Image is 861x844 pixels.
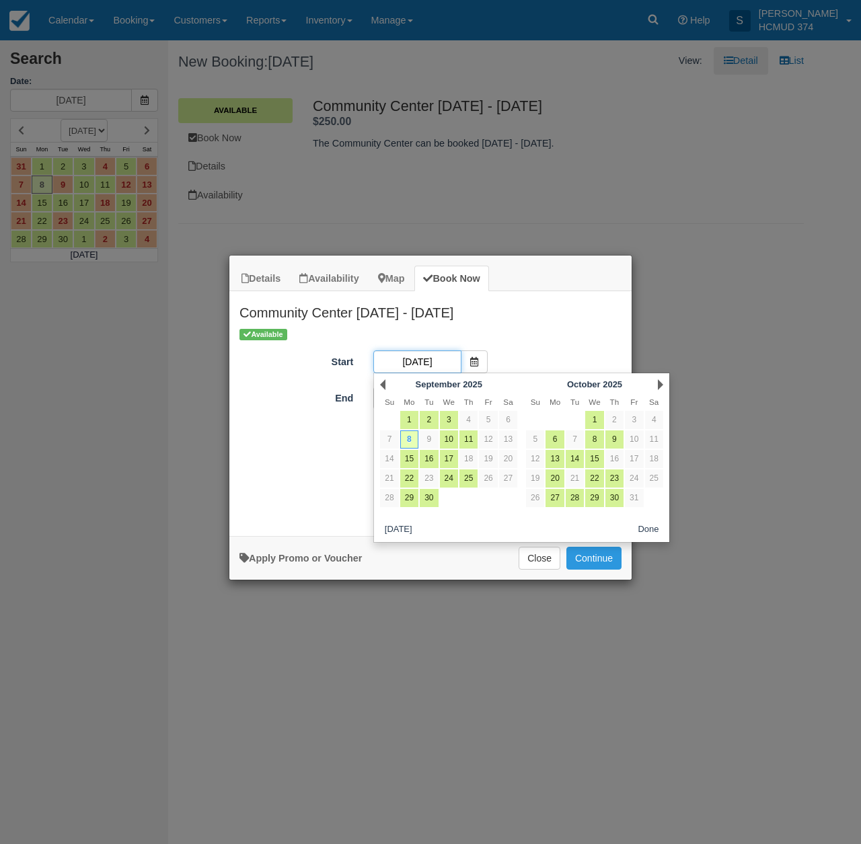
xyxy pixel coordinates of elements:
[400,489,418,507] a: 29
[440,430,458,449] a: 10
[589,397,600,406] span: Wednesday
[633,522,665,539] button: Done
[229,291,632,326] h2: Community Center [DATE] - [DATE]
[499,430,517,449] a: 13
[229,350,363,369] label: Start
[566,547,622,570] button: Add to Booking
[566,430,584,449] a: 7
[229,512,632,529] div: :
[645,469,663,488] a: 25
[379,522,417,539] button: [DATE]
[649,397,659,406] span: Saturday
[420,469,438,488] a: 23
[440,450,458,468] a: 17
[566,489,584,507] a: 28
[404,397,414,406] span: Monday
[519,547,560,570] button: Close
[546,489,564,507] a: 27
[585,450,603,468] a: 15
[503,397,513,406] span: Saturday
[550,397,560,406] span: Monday
[566,450,584,468] a: 14
[440,411,458,429] a: 3
[585,469,603,488] a: 22
[605,450,624,468] a: 16
[380,469,398,488] a: 21
[526,430,544,449] a: 5
[625,430,643,449] a: 10
[499,411,517,429] a: 6
[420,489,438,507] a: 30
[605,430,624,449] a: 9
[499,469,517,488] a: 27
[625,469,643,488] a: 24
[459,411,478,429] a: 4
[464,397,474,406] span: Thursday
[566,469,584,488] a: 21
[570,397,579,406] span: Tuesday
[424,397,433,406] span: Tuesday
[645,450,663,468] a: 18
[585,430,603,449] a: 8
[459,469,478,488] a: 25
[531,397,540,406] span: Sunday
[546,430,564,449] a: 6
[625,489,643,507] a: 31
[440,469,458,488] a: 24
[605,411,624,429] a: 2
[625,411,643,429] a: 3
[567,379,601,389] span: October
[400,469,418,488] a: 22
[630,397,638,406] span: Friday
[479,469,497,488] a: 26
[526,489,544,507] a: 26
[585,411,603,429] a: 1
[603,379,622,389] span: 2025
[459,430,478,449] a: 11
[585,489,603,507] a: 29
[645,430,663,449] a: 11
[463,379,482,389] span: 2025
[420,430,438,449] a: 9
[233,266,289,292] a: Details
[479,411,497,429] a: 5
[380,430,398,449] a: 7
[546,469,564,488] a: 20
[380,489,398,507] a: 28
[385,397,394,406] span: Sunday
[291,266,367,292] a: Availability
[526,469,544,488] a: 19
[380,379,385,390] a: Prev
[400,430,418,449] a: 8
[658,379,663,390] a: Next
[414,266,488,292] a: Book Now
[499,450,517,468] a: 20
[239,553,362,564] a: Apply Voucher
[605,489,624,507] a: 30
[420,450,438,468] a: 16
[416,379,461,389] span: September
[400,411,418,429] a: 1
[610,397,620,406] span: Thursday
[380,450,398,468] a: 14
[400,450,418,468] a: 15
[625,450,643,468] a: 17
[645,411,663,429] a: 4
[369,266,414,292] a: Map
[546,450,564,468] a: 13
[229,291,632,529] div: Item Modal
[443,397,455,406] span: Wednesday
[526,450,544,468] a: 12
[479,450,497,468] a: 19
[485,397,492,406] span: Friday
[479,430,497,449] a: 12
[459,450,478,468] a: 18
[420,411,438,429] a: 2
[239,329,287,340] span: Available
[229,387,363,406] label: End
[605,469,624,488] a: 23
